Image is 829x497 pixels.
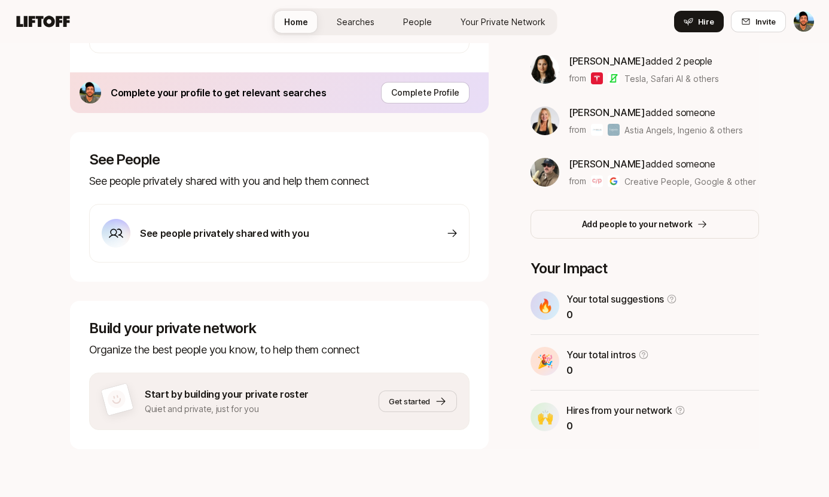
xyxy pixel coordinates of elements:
[569,174,586,188] p: from
[566,418,685,434] p: 0
[566,347,636,362] p: Your total intros
[531,260,759,277] p: Your Impact
[569,123,586,137] p: from
[111,85,326,100] p: Complete your profile to get relevant searches
[531,210,759,239] button: Add people to your network
[731,11,786,32] button: Invite
[337,16,374,28] span: Searches
[591,72,603,84] img: Tesla
[394,11,441,33] a: People
[698,16,714,28] span: Hire
[591,124,603,136] img: Astia Angels
[531,291,559,320] div: 🔥
[531,106,559,135] img: bd2c0845_c66c_4226_a200_03081f0cb6c3.jpg
[145,386,309,402] p: Start by building your private roster
[389,395,430,407] span: Get started
[793,11,815,32] button: Sam Pierce Lolla
[145,402,309,416] p: Quiet and private, just for you
[569,105,743,120] p: added someone
[608,175,620,187] img: Google
[566,403,672,418] p: Hires from your network
[674,11,724,32] button: Hire
[608,72,620,84] img: Safari AI
[451,11,555,33] a: Your Private Network
[531,158,559,187] img: ec475d8c_0c97_428a_a95e_2e52928abc7c.jpg
[89,342,470,358] p: Organize the best people you know, to help them connect
[140,225,309,241] p: See people privately shared with you
[624,124,743,136] span: Astia Angels, Ingenio & others
[403,16,432,28] span: People
[327,11,384,33] a: Searches
[391,86,459,100] p: Complete Profile
[80,82,101,103] img: ACg8ocJ_cE9J5KGqvf-dvMGmzShdr8cWBkhu6O4llKwchOjtdHPXbDW-CA=s160-c
[591,175,603,187] img: Creative People
[566,291,664,307] p: Your total suggestions
[794,11,814,32] img: Sam Pierce Lolla
[89,173,470,190] p: See people privately shared with you and help them connect
[608,124,620,136] img: Ingenio
[566,307,677,322] p: 0
[569,55,645,67] span: [PERSON_NAME]
[105,388,127,410] img: default-avatar.svg
[379,391,457,412] button: Get started
[566,362,649,378] p: 0
[569,106,645,118] span: [PERSON_NAME]
[531,347,559,376] div: 🎉
[569,53,719,69] p: added 2 people
[531,55,559,84] img: 61b2fa3b_add6_4243_8c3c_347653612046.jpg
[569,156,756,172] p: added someone
[582,217,693,231] p: Add people to your network
[461,16,545,28] span: Your Private Network
[89,320,470,337] p: Build your private network
[284,16,308,28] span: Home
[569,71,586,86] p: from
[381,82,470,103] button: Complete Profile
[624,72,719,85] span: Tesla, Safari AI & others
[89,151,470,168] p: See People
[531,403,559,431] div: 🙌
[624,175,756,188] span: Creative People, Google & others
[755,16,776,28] span: Invite
[569,158,645,170] span: [PERSON_NAME]
[275,11,318,33] a: Home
